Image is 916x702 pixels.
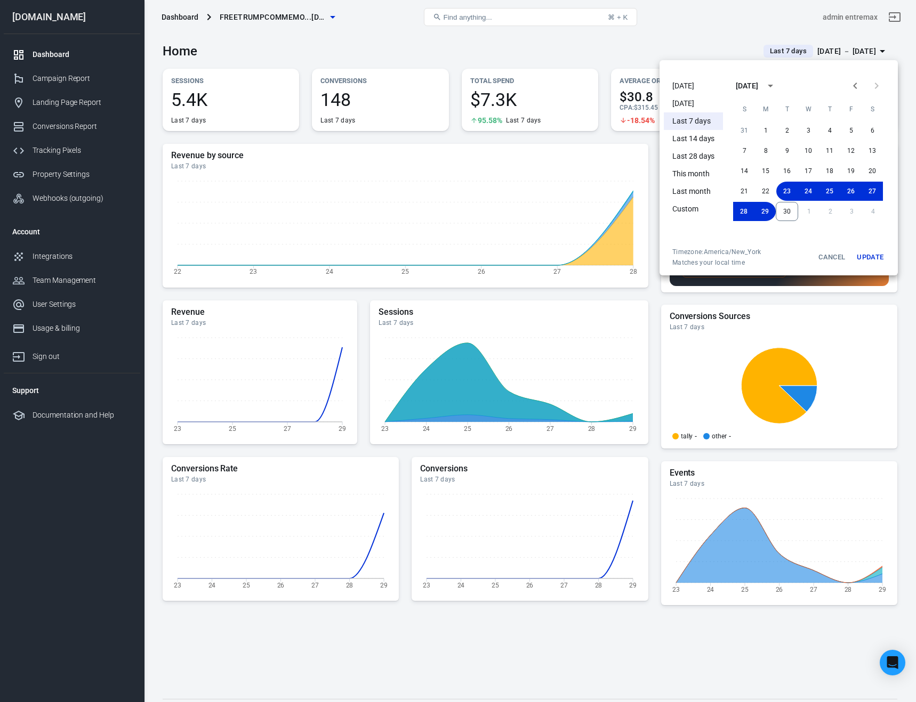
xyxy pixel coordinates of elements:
button: 15 [755,161,776,181]
button: 3 [798,121,819,140]
li: Last 28 days [664,148,723,165]
button: 18 [819,161,840,181]
button: 12 [840,141,862,160]
button: 26 [840,182,862,201]
button: 29 [754,202,776,221]
button: calendar view is open, switch to year view [761,77,780,95]
span: Thursday [820,99,839,120]
div: Open Intercom Messenger [880,650,905,675]
button: 30 [776,202,798,221]
button: 6 [862,121,883,140]
button: 5 [840,121,862,140]
button: Previous month [845,75,866,96]
button: 1 [755,121,776,140]
span: Friday [841,99,861,120]
button: 10 [798,141,819,160]
div: [DATE] [736,80,758,92]
button: 31 [734,121,755,140]
button: 2 [776,121,798,140]
span: Sunday [735,99,754,120]
button: 28 [733,202,754,221]
li: [DATE] [664,77,723,95]
li: This month [664,165,723,183]
button: 17 [798,161,819,181]
li: [DATE] [664,95,723,112]
button: 22 [755,182,776,201]
span: Tuesday [777,99,797,120]
li: Last 7 days [664,112,723,130]
li: Custom [664,200,723,218]
button: Update [853,248,887,267]
button: 4 [819,121,840,140]
button: 21 [734,182,755,201]
button: 13 [862,141,883,160]
span: Wednesday [799,99,818,120]
button: 20 [862,161,883,181]
button: 27 [862,182,883,201]
button: 14 [734,161,755,181]
li: Last 14 days [664,130,723,148]
span: Matches your local time [672,258,761,267]
button: 11 [819,141,840,160]
button: 19 [840,161,862,181]
button: 7 [734,141,755,160]
button: 25 [819,182,840,201]
button: Cancel [815,248,849,267]
button: 16 [776,161,798,181]
span: Monday [756,99,775,120]
button: 24 [798,182,819,201]
button: 8 [755,141,776,160]
span: Saturday [863,99,882,120]
button: 9 [776,141,798,160]
button: 23 [776,182,798,201]
div: Timezone: America/New_York [672,248,761,256]
li: Last month [664,183,723,200]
